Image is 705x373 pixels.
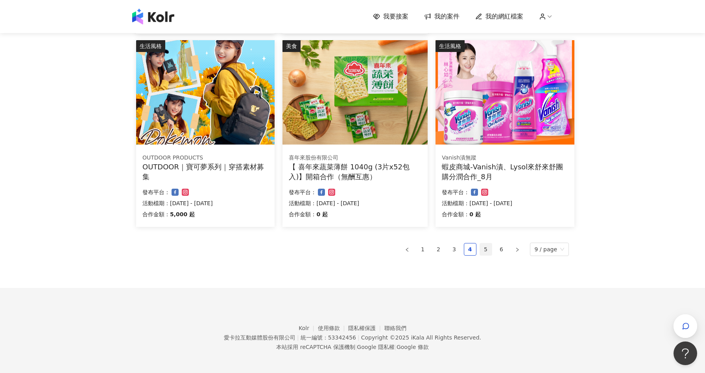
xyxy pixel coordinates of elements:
[436,40,574,145] img: 漬無蹤、來舒全系列商品
[289,162,421,182] div: 【 喜年來蔬菜薄餅 1040g (3片x52包入)】開箱合作（無酬互惠）
[401,243,413,256] button: left
[442,210,469,219] p: 合作金額：
[496,243,508,255] a: 6
[495,243,508,256] li: 6
[464,243,476,255] a: 4
[276,342,428,352] span: 本站採用 reCAPTCHA 保護機制
[289,154,421,162] div: 喜年來股份有限公司
[136,40,275,145] img: 【OUTDOOR】寶可夢系列
[348,325,384,331] a: 隱私權保護
[289,210,316,219] p: 合作金額：
[301,334,356,341] div: 統一編號：53342456
[448,243,460,255] a: 3
[355,344,357,350] span: |
[318,325,349,331] a: 使用條款
[515,247,520,252] span: right
[299,325,317,331] a: Kolr
[282,40,428,145] img: 喜年來蔬菜薄餅 1040g (3片x52包入
[530,243,569,256] div: Page Size
[383,12,408,21] span: 我要接案
[136,40,165,52] div: 生活風格
[361,334,481,341] div: Copyright © 2025 All Rights Reserved.
[132,9,174,24] img: logo
[511,243,524,256] button: right
[674,341,697,365] iframe: Help Scout Beacon - Open
[142,199,268,208] p: 活動檔期：[DATE] - [DATE]
[511,243,524,256] li: Next Page
[417,243,429,255] a: 1
[142,210,170,219] p: 合作金額：
[442,187,469,197] p: 發布平台：
[436,40,465,52] div: 生活風格
[357,344,395,350] a: Google 隱私權
[142,187,170,197] p: 發布平台：
[475,12,523,21] a: 我的網紅檔案
[316,210,328,219] p: 0 起
[397,344,429,350] a: Google 條款
[384,325,406,331] a: 聯絡我們
[289,187,316,197] p: 發布平台：
[289,199,421,208] p: 活動檔期：[DATE] - [DATE]
[480,243,492,255] a: 5
[401,243,413,256] li: Previous Page
[485,12,523,21] span: 我的網紅檔案
[442,162,568,182] div: 蝦皮商城-Vanish漬、Lysol來舒來舒團購分潤合作_8月
[535,243,565,256] span: 9 / page
[282,40,301,52] div: 美食
[405,247,410,252] span: left
[373,12,408,21] a: 我要接案
[448,243,461,256] li: 3
[142,154,268,162] div: OUTDOOR PRODUCTS
[170,210,195,219] p: 5,000 起
[142,162,268,182] div: OUTDOOR｜寶可夢系列｜穿搭素材募集
[224,334,295,341] div: 愛卡拉互動媒體股份有限公司
[395,344,397,350] span: |
[469,210,481,219] p: 0 起
[442,154,568,162] div: Vanish漬無蹤
[442,199,568,208] p: 活動檔期：[DATE] - [DATE]
[411,334,424,341] a: iKala
[358,334,360,341] span: |
[434,12,460,21] span: 我的案件
[424,12,460,21] a: 我的案件
[297,334,299,341] span: |
[433,243,445,255] a: 2
[432,243,445,256] li: 2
